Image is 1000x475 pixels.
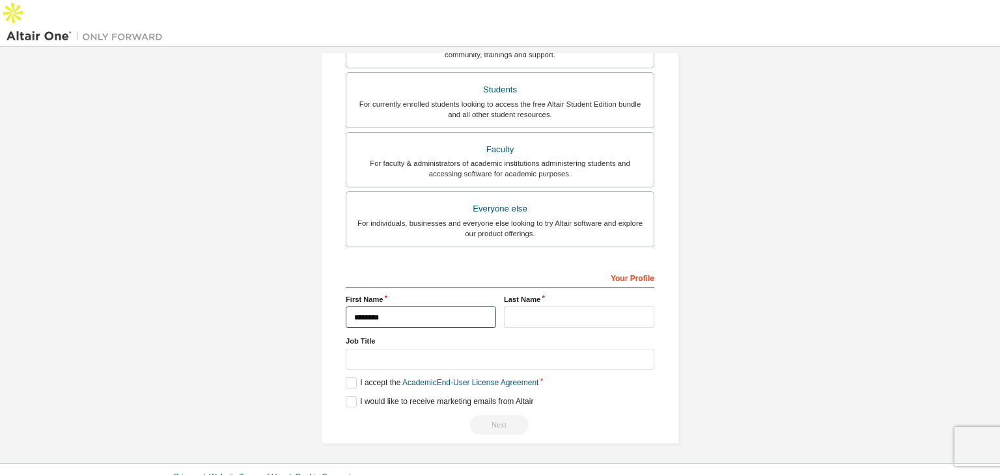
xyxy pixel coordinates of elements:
label: I accept the [346,377,538,388]
div: Students [354,81,646,99]
label: Last Name [504,294,654,305]
div: Faculty [354,141,646,159]
div: Your Profile [346,267,654,288]
div: Read and acccept EULA to continue [346,415,654,435]
a: Academic End-User License Agreement [402,378,538,387]
div: For individuals, businesses and everyone else looking to try Altair software and explore our prod... [354,218,646,239]
label: First Name [346,294,496,305]
div: For currently enrolled students looking to access the free Altair Student Edition bundle and all ... [354,99,646,120]
div: Everyone else [354,200,646,218]
img: Altair One [7,30,169,43]
label: Job Title [346,336,654,346]
div: For faculty & administrators of academic institutions administering students and accessing softwa... [354,158,646,179]
label: I would like to receive marketing emails from Altair [346,396,533,407]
